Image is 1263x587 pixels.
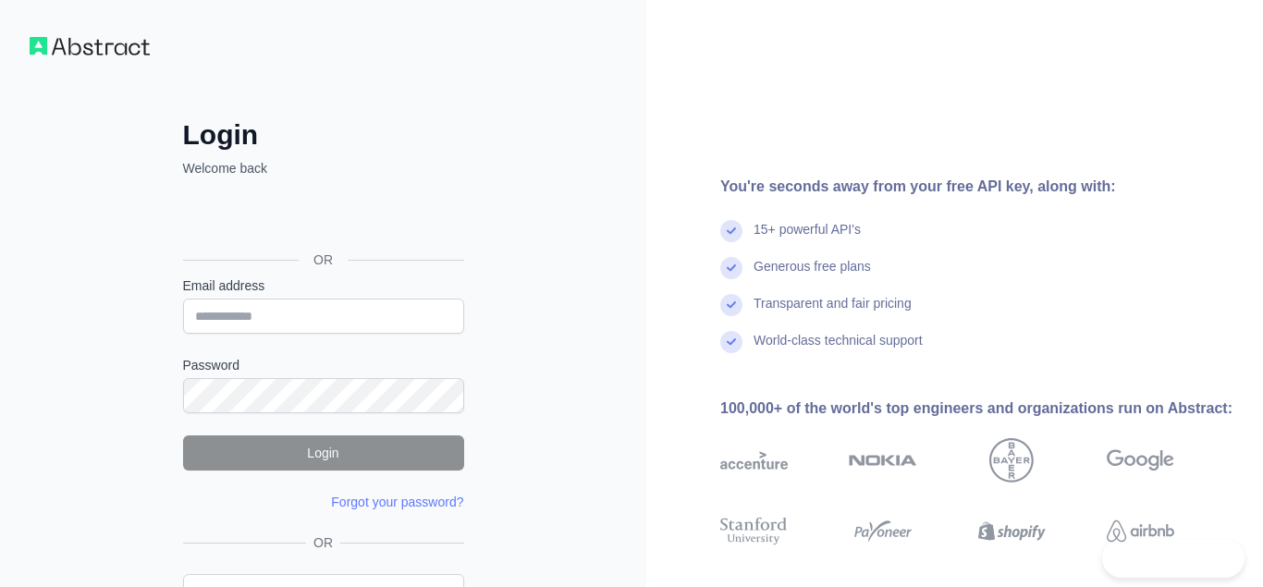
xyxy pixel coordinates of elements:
[299,251,348,269] span: OR
[849,514,916,548] img: payoneer
[989,438,1034,483] img: bayer
[754,331,923,368] div: World-class technical support
[720,220,742,242] img: check mark
[720,331,742,353] img: check mark
[1102,539,1245,578] iframe: Toggle Customer Support
[720,438,788,483] img: accenture
[183,276,464,295] label: Email address
[30,37,150,55] img: Workflow
[849,438,916,483] img: nokia
[183,118,464,152] h2: Login
[720,176,1233,198] div: You're seconds away from your free API key, along with:
[183,356,464,374] label: Password
[978,514,1046,548] img: shopify
[754,294,912,331] div: Transparent and fair pricing
[720,257,742,279] img: check mark
[720,514,788,548] img: stanford university
[174,198,470,238] iframe: Sign in with Google Button
[1107,438,1174,483] img: google
[306,533,340,552] span: OR
[720,294,742,316] img: check mark
[754,220,861,257] div: 15+ powerful API's
[754,257,871,294] div: Generous free plans
[183,159,464,177] p: Welcome back
[1107,514,1174,548] img: airbnb
[331,495,463,509] a: Forgot your password?
[183,435,464,471] button: Login
[183,198,460,238] div: Sign in with Google. Opens in new tab
[720,397,1233,420] div: 100,000+ of the world's top engineers and organizations run on Abstract:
